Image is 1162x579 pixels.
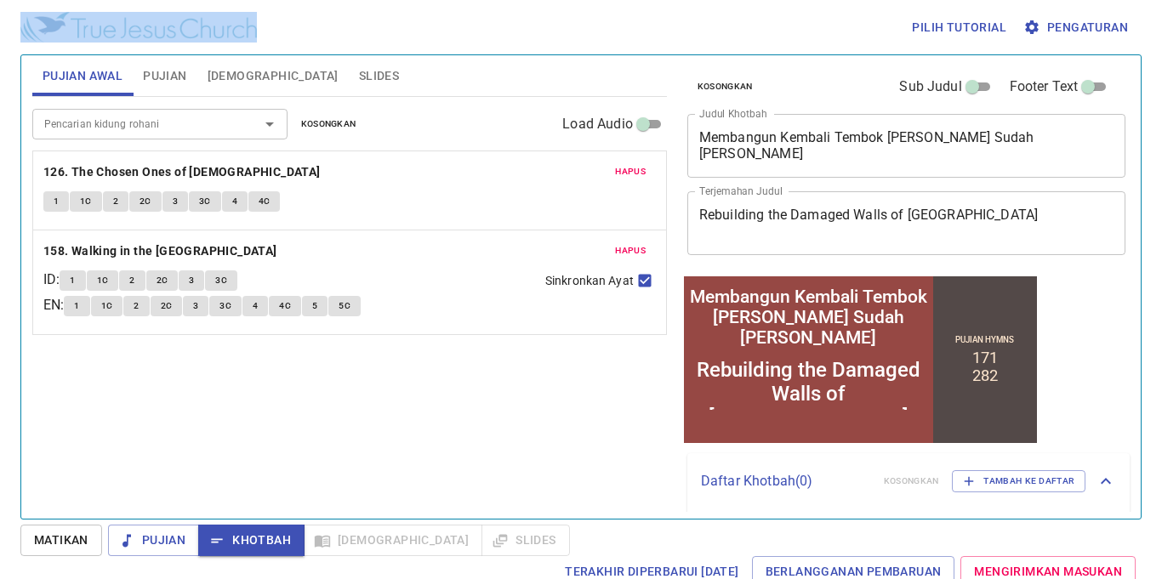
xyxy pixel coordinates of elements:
span: Footer Text [1010,77,1079,97]
span: 3C [199,194,211,209]
button: 1C [91,296,123,316]
button: 5C [328,296,361,316]
span: 2 [113,194,118,209]
p: ID : [43,270,60,290]
span: 3C [215,273,227,288]
button: Tambah ke Daftar [952,470,1085,492]
button: 2 [103,191,128,212]
span: Slides [359,65,399,87]
span: Pilih tutorial [912,17,1006,38]
button: 158. Walking in the [GEOGRAPHIC_DATA] [43,241,280,262]
button: Pilih tutorial [905,12,1013,43]
button: Kosongkan [291,114,367,134]
span: Pengaturan [1027,17,1128,38]
span: Hapus [615,243,646,258]
button: 4C [269,296,301,316]
iframe: from-child [681,273,1040,446]
button: 1 [43,191,69,212]
span: 4C [259,194,271,209]
span: 4 [253,298,258,314]
button: 3 [183,296,208,316]
b: 126. The Chosen Ones of [DEMOGRAPHIC_DATA] [43,162,321,183]
span: 2 [134,298,139,314]
span: 3 [189,273,194,288]
span: Matikan [34,530,88,551]
span: Tambah ke Daftar [963,474,1074,489]
span: Pujian [122,530,185,551]
span: Kosongkan [301,116,356,132]
button: 3C [189,191,221,212]
button: 2 [119,270,145,291]
button: Matikan [20,525,102,556]
button: Pujian [108,525,199,556]
span: 1C [80,194,92,209]
button: 4 [222,191,248,212]
span: Kosongkan [698,79,753,94]
button: 2C [146,270,179,291]
p: Daftar Khotbah ( 0 ) [701,471,870,491]
button: 1C [87,270,119,291]
button: 1C [70,191,102,212]
span: Load Audio [562,114,633,134]
span: 4C [279,298,291,314]
span: [DEMOGRAPHIC_DATA] [208,65,339,87]
button: 5 [302,296,328,316]
textarea: Membangun Kembali Tembok [PERSON_NAME] Sudah [PERSON_NAME] [699,129,1114,162]
span: 1 [74,298,79,314]
button: 3C [209,296,242,316]
span: 3 [193,298,198,314]
button: 1 [60,270,85,291]
span: 2C [161,298,173,314]
span: Sinkronkan Ayat [545,272,634,290]
span: 1C [97,273,109,288]
button: 3C [205,270,237,291]
p: EN : [43,295,64,315]
span: 5 [312,298,317,314]
button: 2 [123,296,149,316]
textarea: Rebuilding the Damaged Walls of [GEOGRAPHIC_DATA] [699,207,1114,239]
button: 1 [64,296,89,316]
span: Pujian [143,65,186,87]
button: 3 [162,191,188,212]
span: 5C [339,298,350,314]
span: 4 [232,194,237,209]
span: 2C [157,273,168,288]
button: 126. The Chosen Ones of [DEMOGRAPHIC_DATA] [43,162,323,183]
button: 3 [179,270,204,291]
button: Kosongkan [687,77,763,97]
span: 3C [219,298,231,314]
span: 1 [54,194,59,209]
span: Hapus [615,164,646,179]
button: Pengaturan [1020,12,1135,43]
b: 158. Walking in the [GEOGRAPHIC_DATA] [43,241,277,262]
span: Khotbah [212,530,291,551]
span: 2 [129,273,134,288]
button: 2C [129,191,162,212]
button: 4C [248,191,281,212]
span: Pujian Awal [43,65,122,87]
button: Hapus [605,241,656,261]
button: 2C [151,296,183,316]
button: Hapus [605,162,656,182]
div: Daftar Khotbah(0)KosongkanTambah ke Daftar [687,453,1130,509]
span: 2C [140,194,151,209]
button: Open [258,112,282,136]
img: True Jesus Church [20,12,257,43]
span: 1 [70,273,75,288]
span: 3 [173,194,178,209]
button: 4 [242,296,268,316]
span: Sub Judul [899,77,961,97]
button: Khotbah [198,525,305,556]
span: 1C [101,298,113,314]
